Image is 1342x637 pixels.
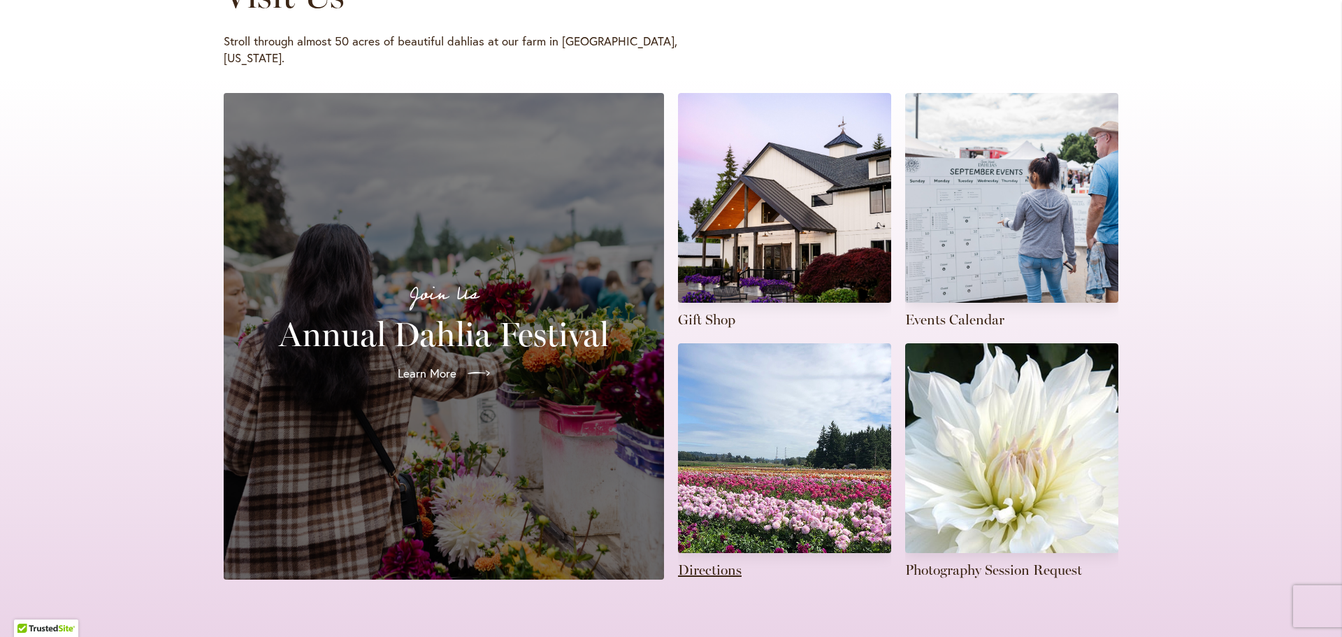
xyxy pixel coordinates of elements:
span: Learn More [398,365,456,382]
p: Join Us [240,280,647,309]
p: Stroll through almost 50 acres of beautiful dahlias at our farm in [GEOGRAPHIC_DATA], [US_STATE]. [224,33,678,66]
a: Learn More [387,354,501,393]
h2: Annual Dahlia Festival [240,315,647,354]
